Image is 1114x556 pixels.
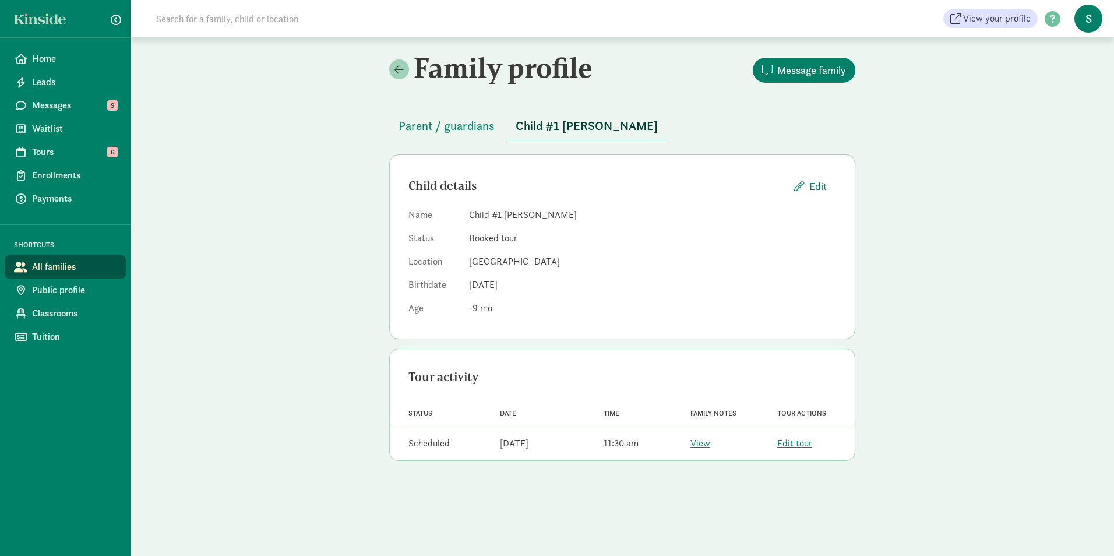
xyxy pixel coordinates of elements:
a: Waitlist [5,117,126,140]
span: Waitlist [32,122,117,136]
span: Tuition [32,330,117,344]
span: Enrollments [32,168,117,182]
span: View your profile [963,12,1031,26]
div: Tour activity [408,368,836,386]
input: Search for a family, child or location [149,7,476,30]
span: Child #1 [PERSON_NAME] [516,117,658,135]
span: Status [408,409,432,417]
span: Tour actions [777,409,826,417]
dd: Child #1 [PERSON_NAME] [469,208,836,222]
dd: [GEOGRAPHIC_DATA] [469,255,836,269]
span: 9 [107,100,118,111]
span: Public profile [32,283,117,297]
div: Child details [408,177,785,195]
button: Message family [753,58,855,83]
a: Tours 6 [5,140,126,164]
span: Payments [32,192,117,206]
a: Payments [5,187,126,210]
dt: Age [408,301,460,320]
dt: Name [408,208,460,227]
dt: Status [408,231,460,250]
span: Tours [32,145,117,159]
a: Edit tour [777,437,812,449]
span: [DATE] [469,279,498,291]
span: All families [32,260,117,274]
h2: Family profile [389,51,620,84]
a: Home [5,47,126,71]
a: Public profile [5,279,126,302]
a: Classrooms [5,302,126,325]
span: Family notes [690,409,736,417]
button: Parent / guardians [389,112,504,140]
a: Parent / guardians [389,119,504,133]
span: S [1074,5,1102,33]
a: Enrollments [5,164,126,187]
a: View [690,437,710,449]
a: Leads [5,71,126,94]
iframe: Chat Widget [1056,500,1114,556]
span: Date [500,409,516,417]
a: Tuition [5,325,126,349]
dt: Birthdate [408,278,460,297]
dt: Location [408,255,460,273]
button: Edit [785,174,836,199]
a: Child #1 [PERSON_NAME] [506,119,667,133]
div: 11:30 am [604,437,639,451]
span: Messages [32,98,117,112]
a: View your profile [943,9,1038,28]
span: Leads [32,75,117,89]
span: Time [604,409,619,417]
div: [DATE] [500,437,528,451]
span: Parent / guardians [399,117,495,135]
span: Classrooms [32,307,117,321]
span: Message family [777,62,846,78]
span: 6 [107,147,118,157]
dd: Booked tour [469,231,836,245]
a: Messages 9 [5,94,126,117]
span: -9 [469,302,492,314]
div: Scheduled [408,437,450,451]
span: Home [32,52,117,66]
a: All families [5,255,126,279]
span: Edit [809,178,827,194]
button: Child #1 [PERSON_NAME] [506,112,667,140]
